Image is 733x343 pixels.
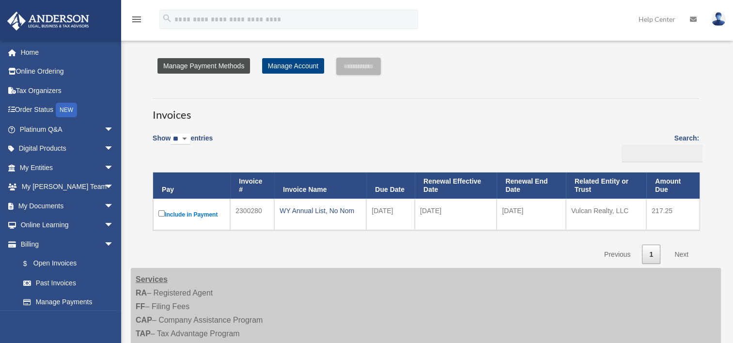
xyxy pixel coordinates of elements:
[274,172,366,199] th: Invoice Name: activate to sort column ascending
[280,204,361,218] div: WY Annual List, No Nom
[104,139,124,159] span: arrow_drop_down
[14,254,119,274] a: $Open Invoices
[7,100,128,120] a: Order StatusNEW
[136,275,168,283] strong: Services
[14,273,124,293] a: Past Invoices
[157,58,250,74] a: Manage Payment Methods
[29,258,33,270] span: $
[497,199,566,230] td: [DATE]
[646,172,700,199] th: Amount Due: activate to sort column ascending
[104,120,124,140] span: arrow_drop_down
[230,199,274,230] td: 2300280
[162,13,172,24] i: search
[622,144,702,163] input: Search:
[158,210,165,217] input: Include in Payment
[136,289,147,297] strong: RA
[7,158,128,177] a: My Entitiesarrow_drop_down
[646,199,700,230] td: 217.25
[56,103,77,117] div: NEW
[7,216,128,235] a: Online Learningarrow_drop_down
[7,196,128,216] a: My Documentsarrow_drop_down
[131,17,142,25] a: menu
[642,245,660,265] a: 1
[366,199,415,230] td: [DATE]
[7,120,128,139] a: Platinum Q&Aarrow_drop_down
[153,172,230,199] th: Pay: activate to sort column descending
[104,216,124,235] span: arrow_drop_down
[136,302,145,311] strong: FF
[171,134,190,145] select: Showentries
[415,172,497,199] th: Renewal Effective Date: activate to sort column ascending
[153,132,213,155] label: Show entries
[14,293,124,312] a: Manage Payments
[667,245,696,265] a: Next
[104,234,124,254] span: arrow_drop_down
[262,58,324,74] a: Manage Account
[497,172,566,199] th: Renewal End Date: activate to sort column ascending
[7,62,128,81] a: Online Ordering
[136,316,152,324] strong: CAP
[131,14,142,25] i: menu
[7,43,128,62] a: Home
[7,139,128,158] a: Digital Productsarrow_drop_down
[104,158,124,178] span: arrow_drop_down
[566,199,646,230] td: Vulcan Realty, LLC
[566,172,646,199] th: Related Entity or Trust: activate to sort column ascending
[711,12,726,26] img: User Pic
[136,329,151,338] strong: TAP
[415,199,497,230] td: [DATE]
[104,196,124,216] span: arrow_drop_down
[230,172,274,199] th: Invoice #: activate to sort column ascending
[4,12,92,31] img: Anderson Advisors Platinum Portal
[7,177,128,197] a: My [PERSON_NAME] Teamarrow_drop_down
[158,208,225,220] label: Include in Payment
[7,81,128,100] a: Tax Organizers
[618,132,699,162] label: Search:
[104,177,124,197] span: arrow_drop_down
[366,172,415,199] th: Due Date: activate to sort column ascending
[153,98,699,123] h3: Invoices
[7,234,124,254] a: Billingarrow_drop_down
[597,245,638,265] a: Previous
